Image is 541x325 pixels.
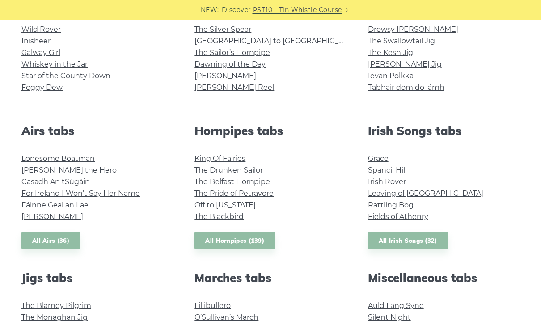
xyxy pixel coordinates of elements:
[194,313,258,321] a: O’Sullivan’s March
[222,5,251,15] span: Discover
[368,177,406,186] a: Irish Rover
[21,212,83,221] a: [PERSON_NAME]
[368,301,424,310] a: Auld Lang Syne
[21,232,80,250] a: All Airs (36)
[21,154,95,163] a: Lonesome Boatman
[21,313,88,321] a: The Monaghan Jig
[21,301,91,310] a: The Blarney Pilgrim
[21,72,110,80] a: Star of the County Down
[21,37,51,45] a: Inisheer
[368,60,442,68] a: [PERSON_NAME] Jig
[368,232,448,250] a: All Irish Songs (32)
[194,271,346,285] h2: Marches tabs
[21,271,173,285] h2: Jigs tabs
[194,124,346,138] h2: Hornpipes tabs
[194,72,256,80] a: [PERSON_NAME]
[253,5,342,15] a: PST10 - Tin Whistle Course
[194,48,270,57] a: The Sailor’s Hornpipe
[21,48,60,57] a: Galway Girl
[21,177,90,186] a: Casadh An tSúgáin
[368,166,407,174] a: Spancil Hill
[368,271,520,285] h2: Miscellaneous tabs
[368,37,435,45] a: The Swallowtail Jig
[194,301,231,310] a: Lillibullero
[194,154,245,163] a: King Of Fairies
[194,166,263,174] a: The Drunken Sailor
[21,189,140,198] a: For Ireland I Won’t Say Her Name
[194,25,251,34] a: The Silver Spear
[194,177,270,186] a: The Belfast Hornpipe
[21,201,89,209] a: Fáinne Geal an Lae
[21,25,61,34] a: Wild Rover
[368,83,444,92] a: Tabhair dom do lámh
[368,201,414,209] a: Rattling Bog
[194,60,266,68] a: Dawning of the Day
[194,83,274,92] a: [PERSON_NAME] Reel
[21,60,88,68] a: Whiskey in the Jar
[368,313,411,321] a: Silent Night
[21,83,63,92] a: Foggy Dew
[368,124,520,138] h2: Irish Songs tabs
[194,189,274,198] a: The Pride of Petravore
[194,37,359,45] a: [GEOGRAPHIC_DATA] to [GEOGRAPHIC_DATA]
[201,5,219,15] span: NEW:
[368,154,389,163] a: Grace
[194,212,244,221] a: The Blackbird
[194,232,275,250] a: All Hornpipes (139)
[21,166,117,174] a: [PERSON_NAME] the Hero
[194,201,256,209] a: Off to [US_STATE]
[368,72,414,80] a: Ievan Polkka
[368,48,413,57] a: The Kesh Jig
[21,124,173,138] h2: Airs tabs
[368,25,458,34] a: Drowsy [PERSON_NAME]
[368,189,483,198] a: Leaving of [GEOGRAPHIC_DATA]
[368,212,428,221] a: Fields of Athenry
